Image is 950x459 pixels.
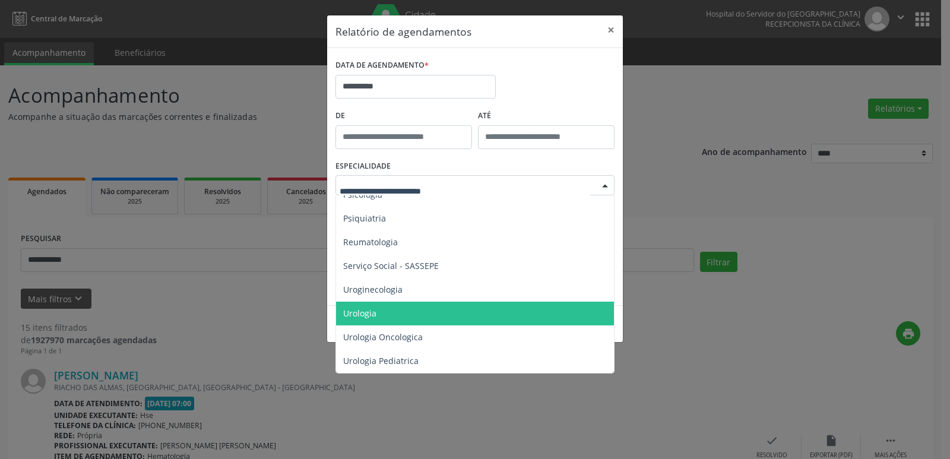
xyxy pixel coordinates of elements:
[343,236,398,248] span: Reumatologia
[343,308,376,319] span: Urologia
[343,260,439,271] span: Serviço Social - SASSEPE
[343,213,386,224] span: Psiquiatria
[335,56,429,75] label: DATA DE AGENDAMENTO
[343,284,403,295] span: Uroginecologia
[343,331,423,343] span: Urologia Oncologica
[478,107,615,125] label: ATÉ
[599,15,623,45] button: Close
[335,107,472,125] label: De
[335,24,471,39] h5: Relatório de agendamentos
[335,157,391,176] label: ESPECIALIDADE
[343,355,419,366] span: Urologia Pediatrica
